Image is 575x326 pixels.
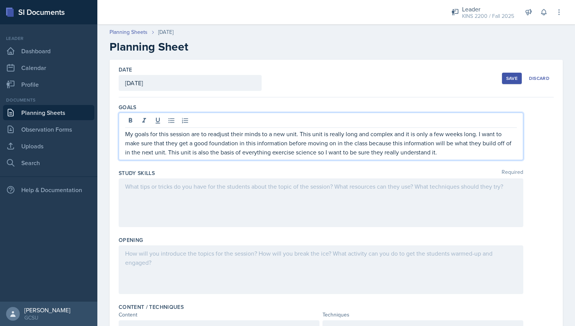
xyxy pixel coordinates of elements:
[158,28,173,36] div: [DATE]
[110,28,148,36] a: Planning Sheets
[119,169,155,177] label: Study Skills
[3,77,94,92] a: Profile
[462,5,514,14] div: Leader
[119,311,319,319] div: Content
[3,105,94,120] a: Planning Sheets
[529,75,550,81] div: Discard
[110,40,563,54] h2: Planning Sheet
[119,66,132,73] label: Date
[462,12,514,20] div: KINS 2200 / Fall 2025
[3,60,94,75] a: Calendar
[502,169,523,177] span: Required
[125,129,517,157] p: My goals for this session are to readjust their minds to a new unit. This unit is really long and...
[3,35,94,42] div: Leader
[322,311,523,319] div: Techniques
[24,306,70,314] div: [PERSON_NAME]
[3,97,94,103] div: Documents
[3,122,94,137] a: Observation Forms
[24,314,70,321] div: GCSU
[525,73,554,84] button: Discard
[3,138,94,154] a: Uploads
[3,155,94,170] a: Search
[3,182,94,197] div: Help & Documentation
[3,43,94,59] a: Dashboard
[119,303,184,311] label: Content / Techniques
[119,103,137,111] label: Goals
[506,75,518,81] div: Save
[119,236,143,244] label: Opening
[502,73,522,84] button: Save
